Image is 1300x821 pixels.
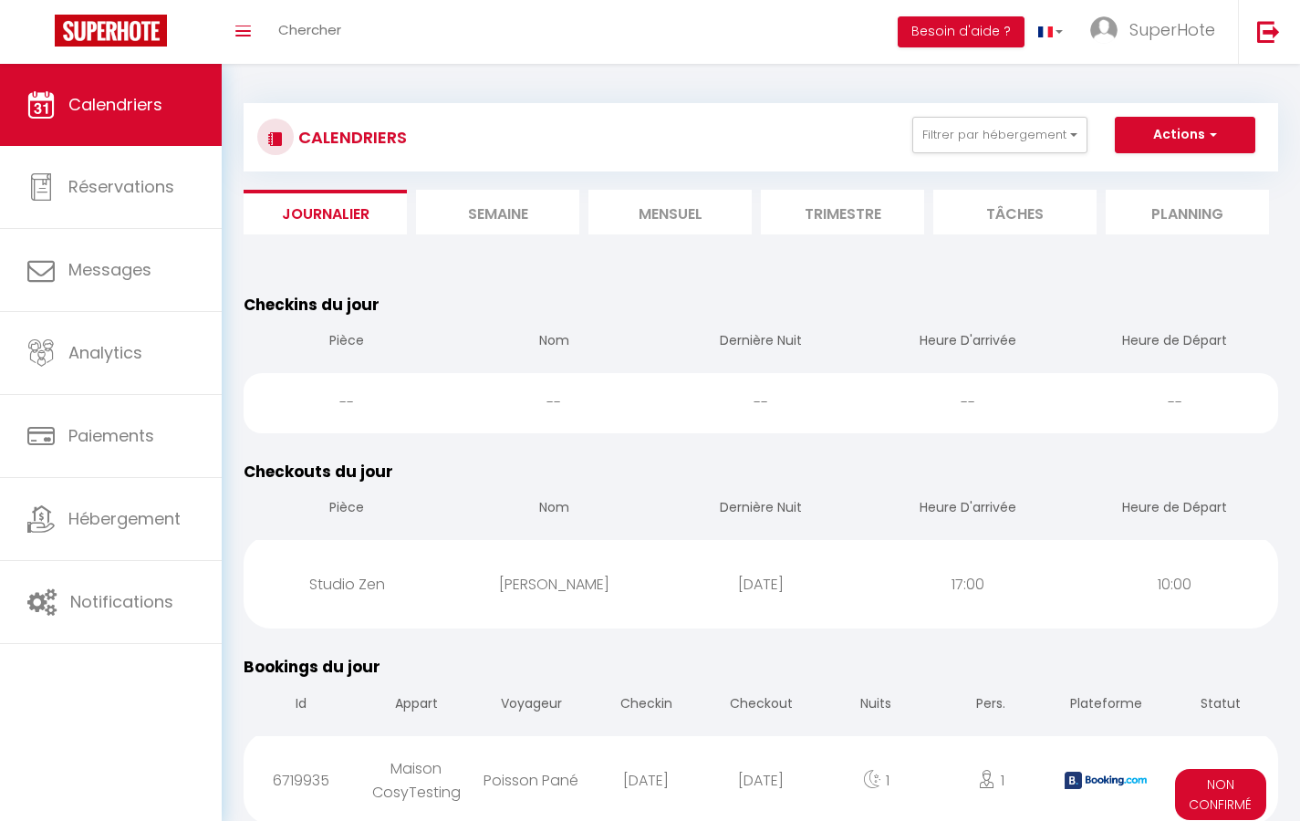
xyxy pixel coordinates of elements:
[1071,317,1278,369] th: Heure de Départ
[15,7,69,62] button: Ouvrir le widget de chat LiveChat
[68,424,154,447] span: Paiements
[658,555,865,614] div: [DATE]
[68,258,151,281] span: Messages
[244,190,407,234] li: Journalier
[658,373,865,432] div: --
[1090,16,1118,44] img: ...
[912,117,1087,153] button: Filtrer par hébergement
[70,590,173,613] span: Notifications
[1071,483,1278,535] th: Heure de Départ
[658,317,865,369] th: Dernière Nuit
[451,317,658,369] th: Nom
[278,20,341,39] span: Chercher
[473,680,588,732] th: Voyageur
[703,680,818,732] th: Checkout
[244,656,380,678] span: Bookings du jour
[1257,20,1280,43] img: logout
[451,373,658,432] div: --
[244,751,359,810] div: 6719935
[898,16,1024,47] button: Besoin d'aide ?
[1115,117,1255,153] button: Actions
[1048,680,1163,732] th: Plateforme
[68,341,142,364] span: Analytics
[761,190,924,234] li: Trimestre
[244,483,451,535] th: Pièce
[244,317,451,369] th: Pièce
[244,373,451,432] div: --
[933,751,1048,810] div: 1
[244,555,451,614] div: Studio Zen
[588,190,752,234] li: Mensuel
[658,483,865,535] th: Dernière Nuit
[55,15,167,47] img: Super Booking
[244,294,380,316] span: Checkins du jour
[244,461,393,483] span: Checkouts du jour
[818,680,933,732] th: Nuits
[864,555,1071,614] div: 17:00
[588,680,703,732] th: Checkin
[864,483,1071,535] th: Heure D'arrivée
[416,190,579,234] li: Semaine
[359,680,473,732] th: Appart
[588,751,703,810] div: [DATE]
[1163,680,1278,732] th: Statut
[451,483,658,535] th: Nom
[1129,18,1215,41] span: SuperHote
[1175,769,1267,820] span: Non Confirmé
[294,117,407,158] h3: CALENDRIERS
[244,680,359,732] th: Id
[1071,555,1278,614] div: 10:00
[68,175,174,198] span: Réservations
[68,93,162,116] span: Calendriers
[703,751,818,810] div: [DATE]
[1106,190,1269,234] li: Planning
[451,555,658,614] div: [PERSON_NAME]
[933,190,1097,234] li: Tâches
[1065,772,1147,789] img: booking2.png
[864,373,1071,432] div: --
[818,751,933,810] div: 1
[864,317,1071,369] th: Heure D'arrivée
[68,507,181,530] span: Hébergement
[359,739,473,821] div: Maison CosyTesting
[933,680,1048,732] th: Pers.
[1071,373,1278,432] div: --
[473,751,588,810] div: Poisson Pané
